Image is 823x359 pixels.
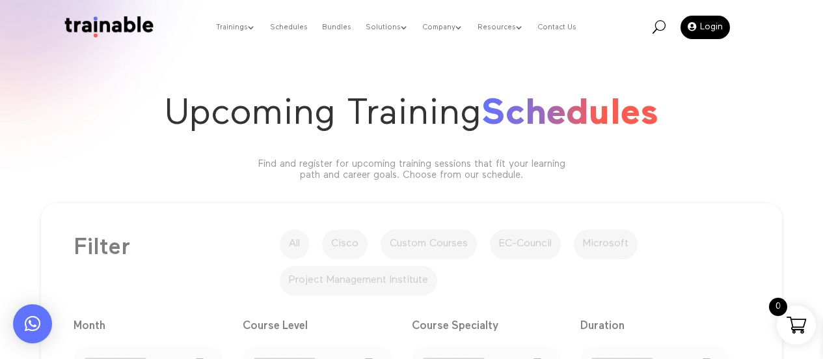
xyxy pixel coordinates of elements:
[423,2,463,53] a: Company
[769,298,787,316] span: 0
[538,2,576,53] a: Contact Us
[478,2,524,53] a: Resources
[481,96,658,132] span: Schedules
[216,2,256,53] a: Trainings
[270,2,308,53] a: Schedules
[681,16,731,39] a: Login
[322,2,351,53] a: Bundles
[653,20,666,33] span: U
[165,96,481,132] span: Upcoming Training
[249,159,574,180] p: Find and register for upcoming training sessions that fit your learning path and career goals. Ch...
[366,2,409,53] a: Solutions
